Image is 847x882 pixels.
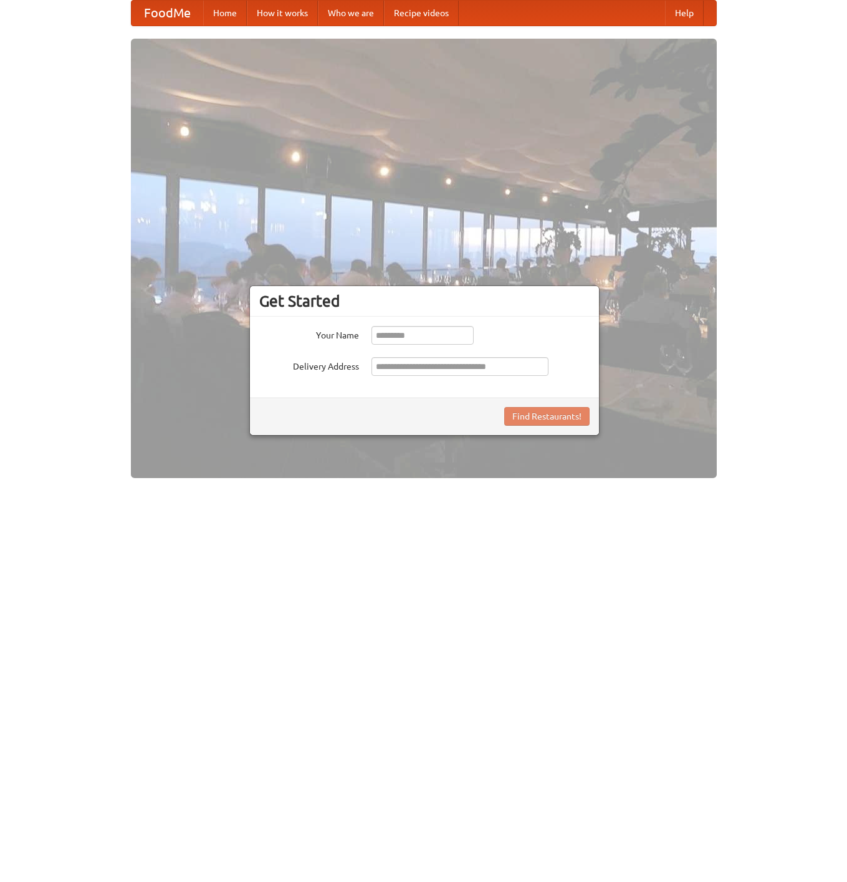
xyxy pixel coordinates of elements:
[665,1,704,26] a: Help
[132,1,203,26] a: FoodMe
[259,357,359,373] label: Delivery Address
[259,292,590,310] h3: Get Started
[247,1,318,26] a: How it works
[318,1,384,26] a: Who we are
[384,1,459,26] a: Recipe videos
[504,407,590,426] button: Find Restaurants!
[259,326,359,342] label: Your Name
[203,1,247,26] a: Home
